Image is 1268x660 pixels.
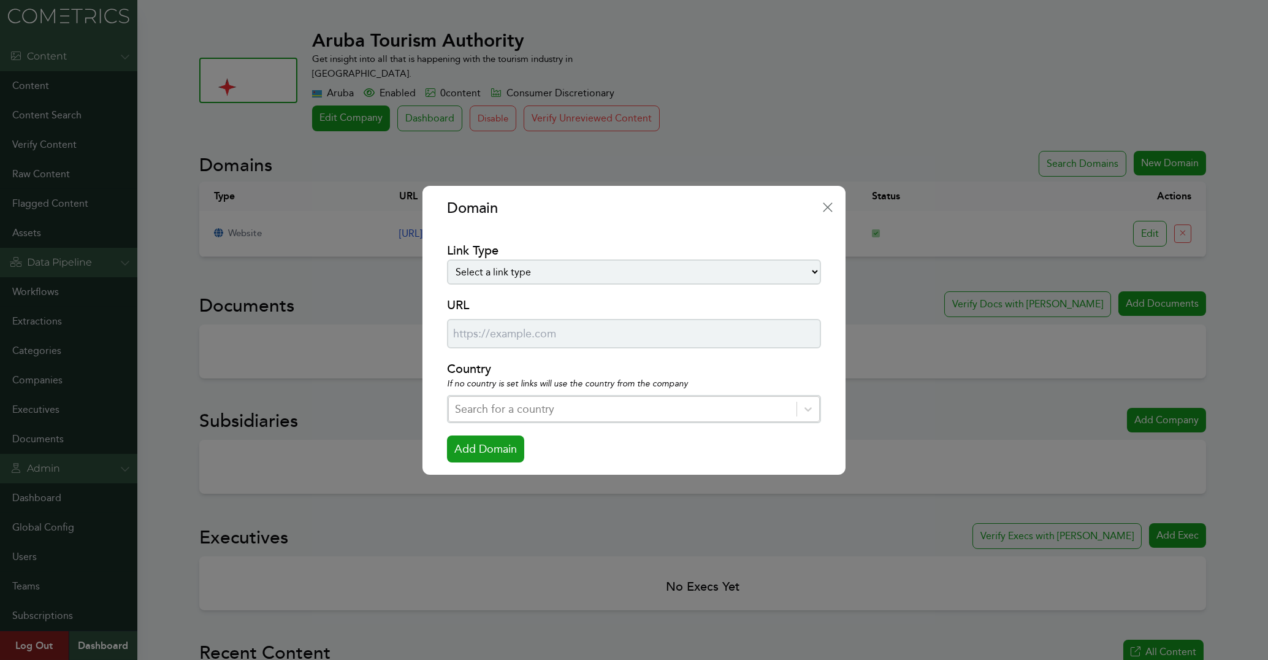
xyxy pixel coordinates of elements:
[422,186,845,475] div: Domain Modal
[447,198,820,218] h2: Domain
[447,319,820,348] input: https://example.com
[447,361,491,377] label: Country
[447,297,469,313] label: URL
[447,243,498,258] label: Link Type
[447,378,820,390] p: If no country is set links will use the country from the company
[447,436,524,462] button: Add Domain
